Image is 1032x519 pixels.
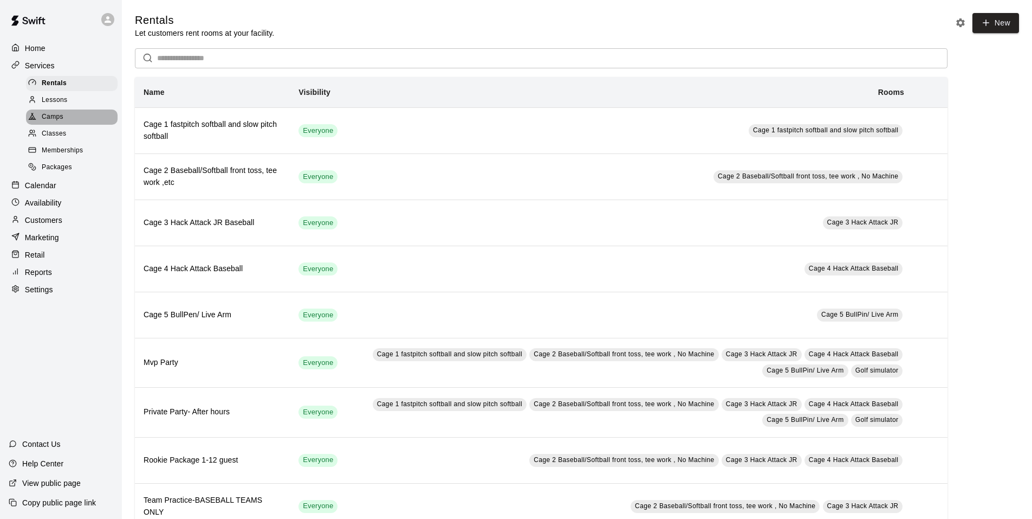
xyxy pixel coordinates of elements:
[144,454,281,466] h6: Rookie Package 1-12 guest
[42,95,68,106] span: Lessons
[22,458,63,469] p: Help Center
[144,495,281,518] h6: Team Practice-BASEBALL TEAMS ONLY
[9,281,113,298] a: Settings
[534,400,714,408] span: Cage 2 Baseball/Softball front toss, tee work , No Machine
[22,439,61,450] p: Contact Us
[42,78,67,89] span: Rentals
[144,406,281,418] h6: Private Party- After hours
[753,126,898,134] span: Cage 1 fastpitch softball and slow pitch softball
[25,43,46,54] p: Home
[298,216,337,229] div: This service is visible to all of your customers
[26,76,118,91] div: Rentals
[25,267,52,278] p: Reports
[135,13,274,28] h5: Rentals
[26,159,122,176] a: Packages
[144,357,281,369] h6: Mvp Party
[25,60,55,71] p: Services
[25,284,53,295] p: Settings
[855,367,899,374] span: Golf simulator
[144,263,281,275] h6: Cage 4 Hack Attack Baseball
[9,177,113,194] a: Calendar
[42,162,72,173] span: Packages
[534,456,714,464] span: Cage 2 Baseball/Softball front toss, tee work , No Machine
[26,93,118,108] div: Lessons
[22,478,81,489] p: View public page
[26,143,118,158] div: Memberships
[9,229,113,246] a: Marketing
[718,172,898,180] span: Cage 2 Baseball/Softball front toss, tee work , No Machine
[809,265,899,272] span: Cage 4 Hack Attack Baseball
[298,455,337,465] span: Everyone
[298,88,330,97] b: Visibility
[972,13,1019,33] a: New
[25,232,59,243] p: Marketing
[767,367,843,374] span: Cage 5 BullPin/ Live Arm
[26,92,122,108] a: Lessons
[809,456,899,464] span: Cage 4 Hack Attack Baseball
[298,124,337,137] div: This service is visible to all of your customers
[809,400,899,408] span: Cage 4 Hack Attack Baseball
[42,145,83,156] span: Memberships
[298,406,337,419] div: This service is visible to all of your customers
[298,262,337,275] div: This service is visible to all of your customers
[726,350,797,358] span: Cage 3 Hack Attack JR
[952,15,969,31] button: Rental settings
[635,502,815,510] span: Cage 2 Baseball/Softball front toss, tee work , No Machine
[298,309,337,322] div: This service is visible to all of your customers
[726,456,797,464] span: Cage 3 Hack Attack JR
[726,400,797,408] span: Cage 3 Hack Attack JR
[298,218,337,228] span: Everyone
[25,197,62,208] p: Availability
[377,350,522,358] span: Cage 1 fastpitch softball and slow pitch softball
[298,170,337,183] div: This service is visible to all of your customers
[25,249,45,260] p: Retail
[298,126,337,136] span: Everyone
[298,264,337,274] span: Everyone
[26,160,118,175] div: Packages
[9,40,113,56] a: Home
[534,350,714,358] span: Cage 2 Baseball/Softball front toss, tee work , No Machine
[144,309,281,321] h6: Cage 5 BullPen/ Live Arm
[26,143,122,159] a: Memberships
[827,502,899,510] span: Cage 3 Hack Attack JR
[809,350,899,358] span: Cage 4 Hack Attack Baseball
[9,195,113,211] a: Availability
[144,165,281,189] h6: Cage 2 Baseball/Softball front toss, tee work ,etc
[26,110,118,125] div: Camps
[9,57,113,74] a: Services
[821,311,898,318] span: Cage 5 BullPin/ Live Arm
[298,310,337,321] span: Everyone
[9,247,113,263] a: Retail
[26,126,118,142] div: Classes
[144,88,165,97] b: Name
[377,400,522,408] span: Cage 1 fastpitch softball and slow pitch softball
[298,358,337,368] span: Everyone
[767,416,843,424] span: Cage 5 BullPin/ Live Arm
[827,219,899,226] span: Cage 3 Hack Attack JR
[25,215,62,226] p: Customers
[42,112,63,123] span: Camps
[144,119,281,143] h6: Cage 1 fastpitch softball and slow pitch softball
[9,264,113,280] a: Reports
[298,172,337,182] span: Everyone
[135,28,274,39] p: Let customers rent rooms at your facility.
[42,129,66,139] span: Classes
[298,500,337,513] div: This service is visible to all of your customers
[22,497,96,508] p: Copy public page link
[26,109,122,126] a: Camps
[9,212,113,228] a: Customers
[144,217,281,229] h6: Cage 3 Hack Attack JR Baseball
[878,88,904,97] b: Rooms
[26,75,122,92] a: Rentals
[298,501,337,511] span: Everyone
[298,356,337,369] div: This service is visible to all of your customers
